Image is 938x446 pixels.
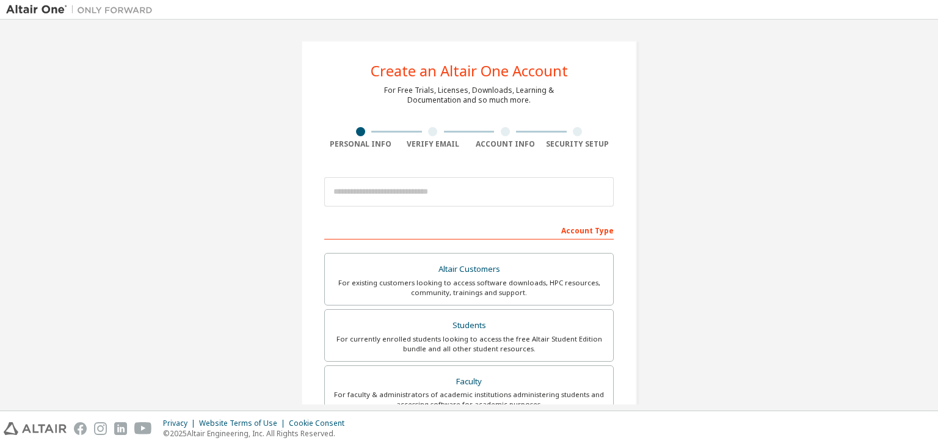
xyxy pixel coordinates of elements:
img: Altair One [6,4,159,16]
img: linkedin.svg [114,422,127,435]
div: For faculty & administrators of academic institutions administering students and accessing softwa... [332,390,606,409]
div: For existing customers looking to access software downloads, HPC resources, community, trainings ... [332,278,606,298]
p: © 2025 Altair Engineering, Inc. All Rights Reserved. [163,428,352,439]
img: facebook.svg [74,422,87,435]
div: Cookie Consent [289,419,352,428]
div: Account Type [324,220,614,239]
div: For Free Trials, Licenses, Downloads, Learning & Documentation and so much more. [384,86,554,105]
div: Website Terms of Use [199,419,289,428]
div: Security Setup [542,139,614,149]
div: Account Info [469,139,542,149]
div: Altair Customers [332,261,606,278]
div: Faculty [332,373,606,390]
div: Personal Info [324,139,397,149]
div: Privacy [163,419,199,428]
div: Students [332,317,606,334]
img: youtube.svg [134,422,152,435]
div: For currently enrolled students looking to access the free Altair Student Edition bundle and all ... [332,334,606,354]
div: Verify Email [397,139,470,149]
div: Create an Altair One Account [371,64,568,78]
img: altair_logo.svg [4,422,67,435]
img: instagram.svg [94,422,107,435]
